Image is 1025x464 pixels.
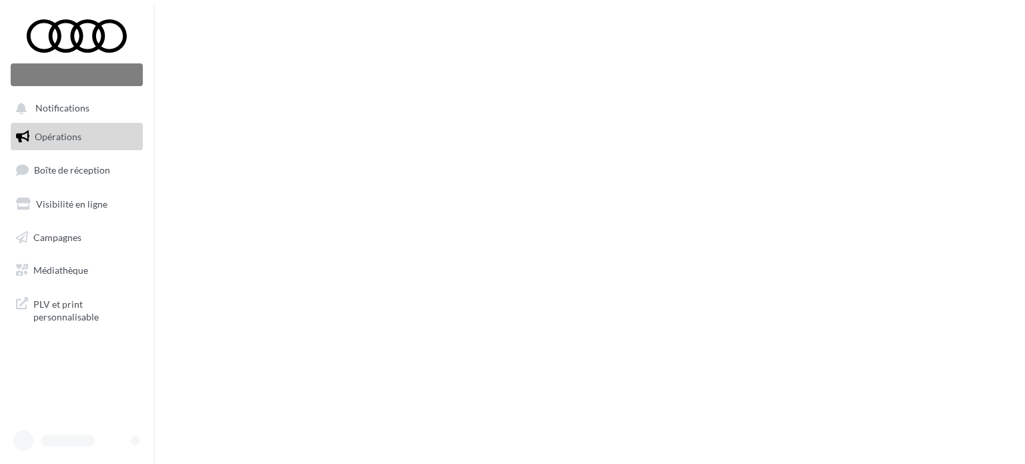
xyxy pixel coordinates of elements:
span: Boîte de réception [34,164,110,176]
a: Boîte de réception [8,156,145,184]
a: Opérations [8,123,145,151]
span: PLV et print personnalisable [33,295,137,324]
span: Notifications [35,103,89,114]
a: PLV et print personnalisable [8,290,145,329]
a: Campagnes [8,224,145,252]
span: Opérations [35,131,81,142]
a: Médiathèque [8,256,145,284]
span: Campagnes [33,231,81,242]
div: Nouvelle campagne [11,63,143,86]
span: Médiathèque [33,264,88,276]
span: Visibilité en ligne [36,198,107,210]
a: Visibilité en ligne [8,190,145,218]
